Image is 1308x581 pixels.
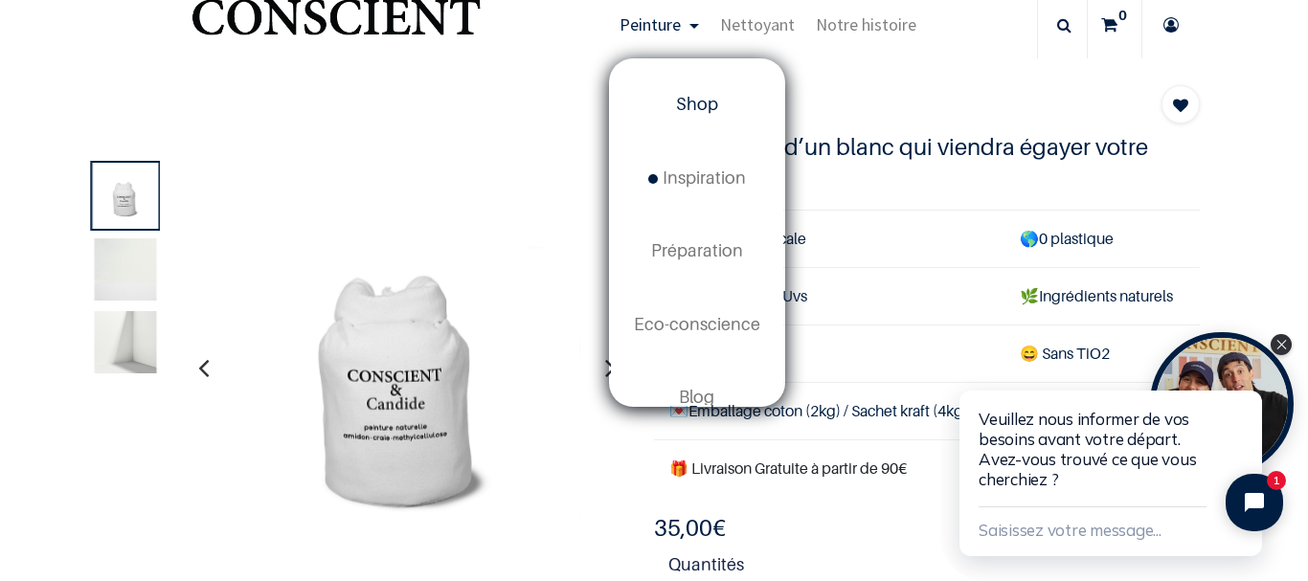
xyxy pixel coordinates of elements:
span: Notre histoire [816,13,916,35]
img: Product image [94,238,156,301]
span: 🌎 [1020,229,1039,248]
sup: 0 [1114,6,1132,25]
span: Add to wishlist [1173,94,1188,117]
img: Product image [94,165,156,227]
b: € [654,514,726,542]
span: Préparation [651,240,743,260]
td: ans TiO2 [1004,324,1200,382]
td: 0 plastique [1004,210,1200,267]
button: Add to wishlist [1161,85,1200,123]
img: Product image [193,157,615,578]
iframe: Tidio Chat [940,329,1308,581]
span: Eco-conscience [634,314,760,334]
td: Emballage coton (2kg) / Sachet kraft (4kg) [654,383,1004,440]
h4: La pureté d’un blanc qui viendra égayer votre intérieur [681,132,1172,191]
span: 35,00 [654,514,712,542]
span: 🌿 [1020,286,1039,305]
img: Product image [94,311,156,373]
font: 🎁 Livraison Gratuite à partir de 90€ [669,458,907,478]
span: Blog [679,387,714,407]
td: Ingrédients naturels [1004,267,1200,324]
span: 💌 [669,401,688,420]
span: Peinture [620,13,681,35]
span: Inspiration [648,168,746,188]
span: Nettoyant [720,13,795,35]
span: Shop [676,94,718,114]
td: Production locale [654,210,1004,267]
h1: Candide [654,85,1117,118]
